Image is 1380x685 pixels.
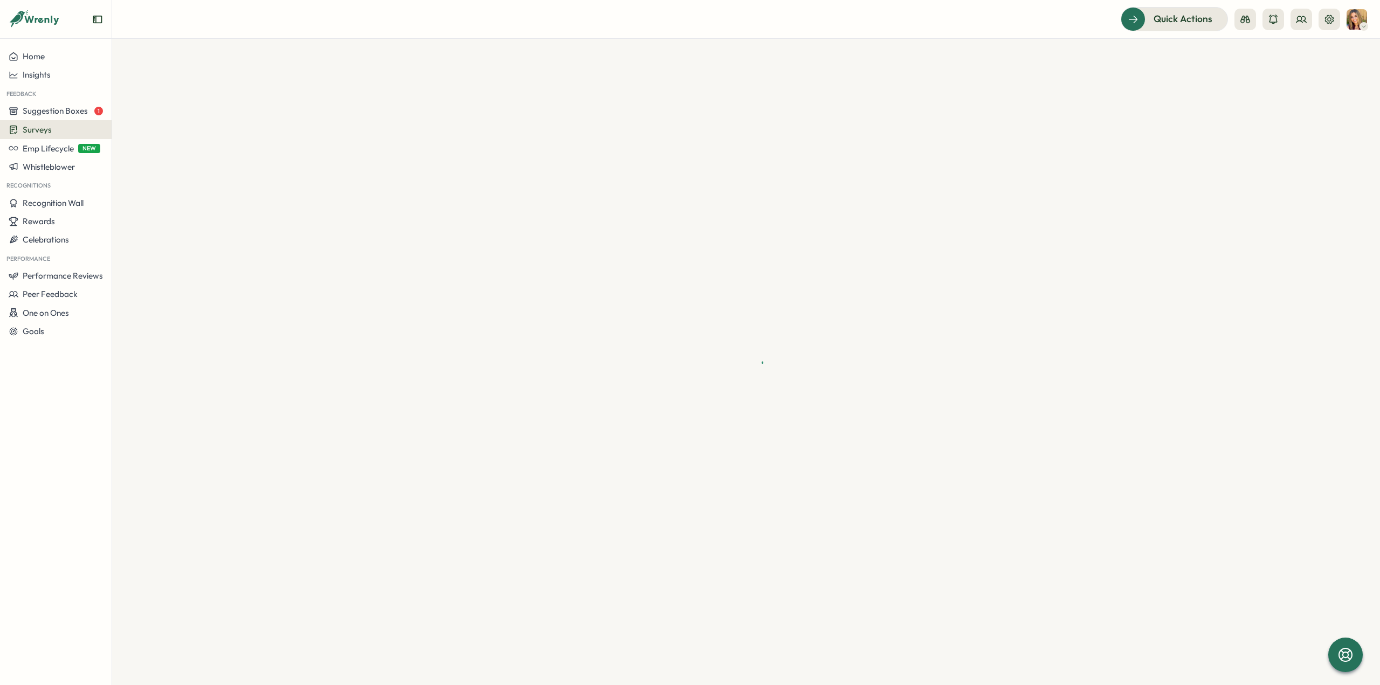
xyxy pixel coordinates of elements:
img: Tarin O'Neill [1347,9,1367,30]
span: Celebrations [23,234,69,245]
span: NEW [78,144,100,153]
span: Whistleblower [23,162,75,172]
span: Performance Reviews [23,271,103,281]
span: Insights [23,70,51,80]
button: Expand sidebar [92,14,103,25]
span: Rewards [23,216,55,226]
span: Home [23,51,45,61]
span: Suggestion Boxes [23,106,88,116]
span: Peer Feedback [23,289,78,299]
span: Recognition Wall [23,198,84,208]
span: Goals [23,326,44,336]
span: 1 [94,107,103,115]
span: Emp Lifecycle [23,143,74,154]
button: Quick Actions [1121,7,1228,31]
span: One on Ones [23,308,69,318]
span: Quick Actions [1154,12,1212,26]
span: Surveys [23,124,52,135]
